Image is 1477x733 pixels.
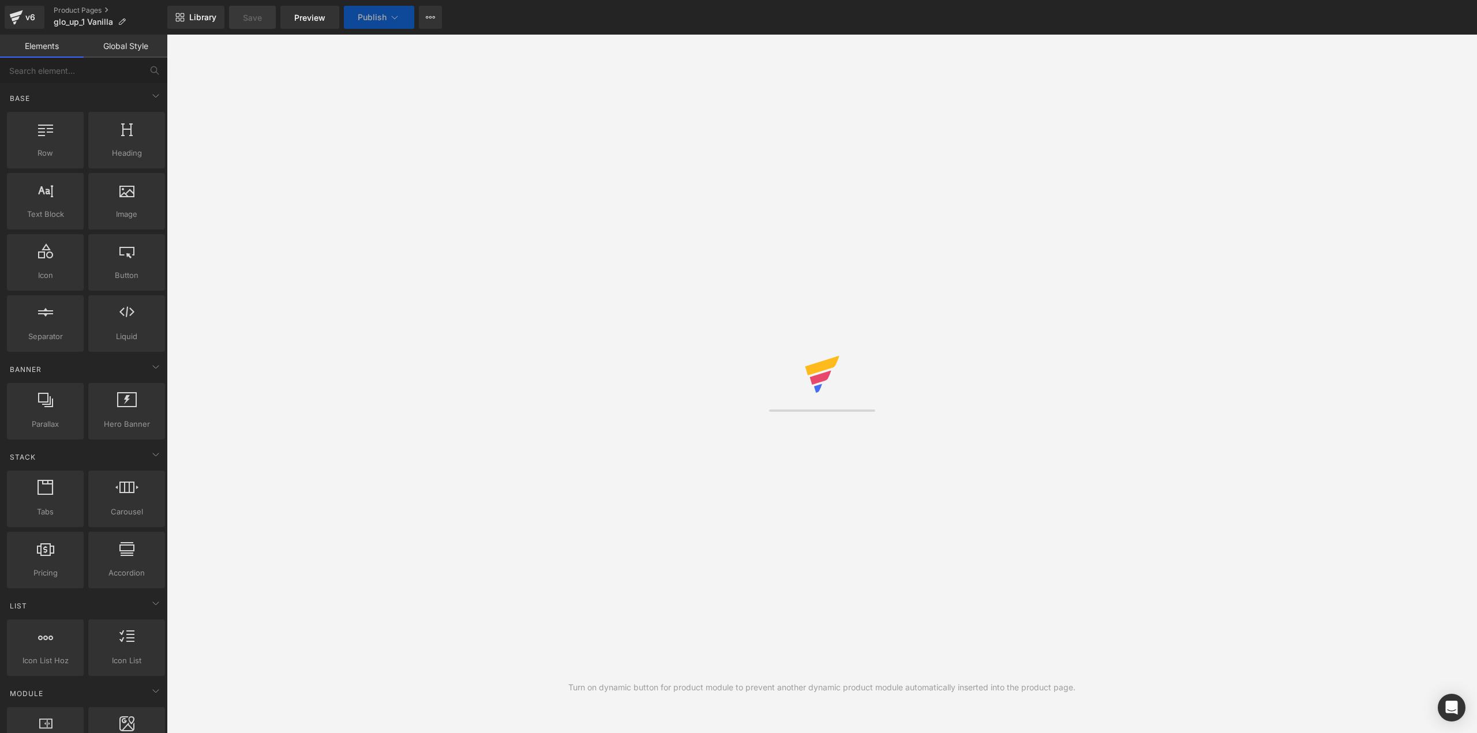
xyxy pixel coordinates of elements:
span: Hero Banner [92,418,162,430]
span: Parallax [10,418,80,430]
span: Stack [9,452,37,463]
span: Icon [10,269,80,281]
span: Row [10,147,80,159]
a: Preview [280,6,339,29]
div: Turn on dynamic button for product module to prevent another dynamic product module automatically... [568,681,1075,694]
span: Separator [10,330,80,343]
span: Library [189,12,216,22]
span: Image [92,208,162,220]
div: Open Intercom Messenger [1438,694,1465,721]
button: Publish [344,6,414,29]
a: Global Style [84,35,167,58]
span: List [9,600,28,611]
span: Heading [92,147,162,159]
div: v6 [23,10,38,25]
a: New Library [167,6,224,29]
span: Base [9,93,31,104]
span: glo_up_1 Vanilla [54,17,113,27]
span: Pricing [10,567,80,579]
span: Save [243,12,262,24]
span: Carousel [92,506,162,518]
span: Accordion [92,567,162,579]
span: Icon List [92,655,162,667]
span: Publish [358,13,387,22]
span: Text Block [10,208,80,220]
a: v6 [5,6,44,29]
span: Icon List Hoz [10,655,80,667]
span: Tabs [10,506,80,518]
span: Button [92,269,162,281]
span: Banner [9,364,43,375]
a: Product Pages [54,6,167,15]
span: Module [9,688,44,699]
span: Liquid [92,330,162,343]
button: More [419,6,442,29]
span: Preview [294,12,325,24]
